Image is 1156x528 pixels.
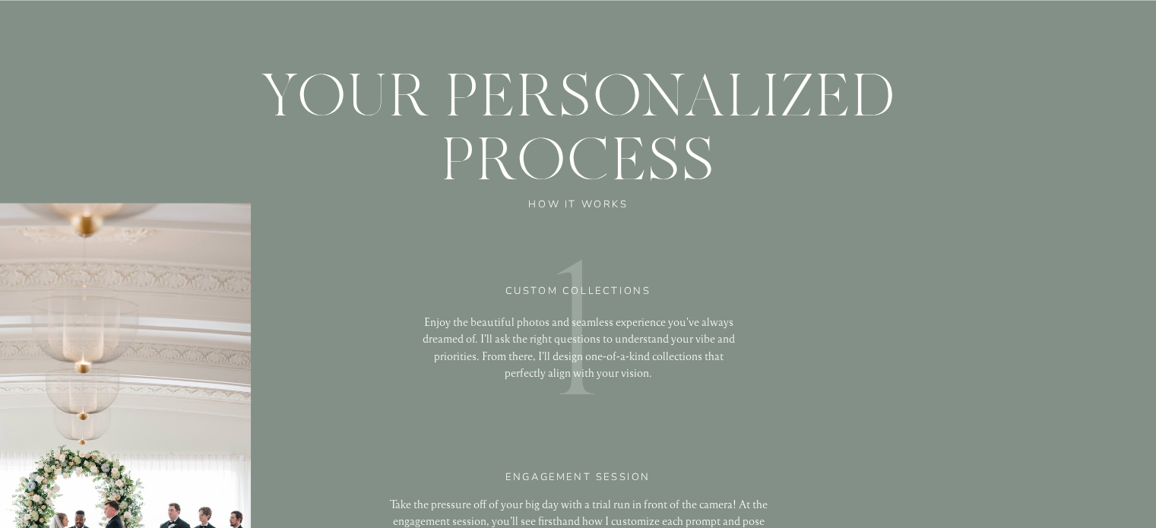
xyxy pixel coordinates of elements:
h3: HOW IT WORKS [442,194,715,211]
p: Enjoy the beautiful photos and seamless experience you've always dreamed of. I'll ask the right q... [417,313,740,365]
h2: Your Personalized Process [215,65,942,185]
div: 1 [501,229,657,406]
h3: CUSTOM COLLECTIONS [477,281,679,296]
h3: ENGAGEMENT SESSION [477,466,679,482]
